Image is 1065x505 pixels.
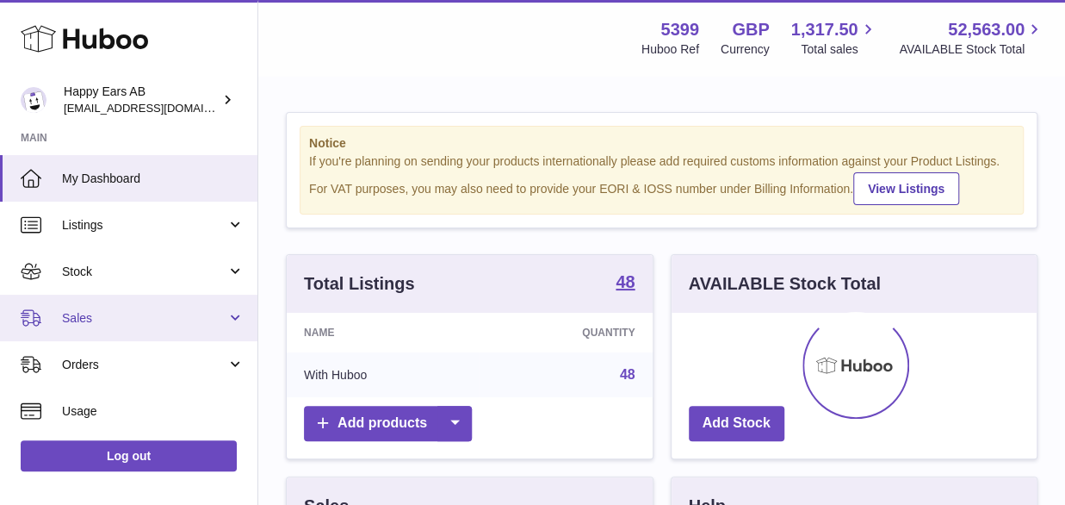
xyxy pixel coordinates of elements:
[64,101,253,115] span: [EMAIL_ADDRESS][DOMAIN_NAME]
[21,87,46,113] img: 3pl@happyearsearplugs.com
[62,171,245,187] span: My Dashboard
[62,357,226,373] span: Orders
[287,352,480,397] td: With Huboo
[660,18,699,41] strong: 5399
[732,18,769,41] strong: GBP
[689,272,881,296] h3: AVAILABLE Stock Total
[721,41,770,58] div: Currency
[791,18,858,41] span: 1,317.50
[853,172,959,205] a: View Listings
[64,84,219,116] div: Happy Ears AB
[948,18,1025,41] span: 52,563.00
[304,406,472,441] a: Add products
[62,403,245,420] span: Usage
[62,264,226,280] span: Stock
[21,440,237,471] a: Log out
[62,310,226,327] span: Sales
[616,273,635,290] strong: 48
[641,41,699,58] div: Huboo Ref
[791,18,878,58] a: 1,317.50 Total sales
[689,406,784,441] a: Add Stock
[287,313,480,352] th: Name
[616,273,635,294] a: 48
[62,217,226,234] span: Listings
[309,153,1014,205] div: If you're planning on sending your products internationally please add required customs informati...
[304,272,415,296] h3: Total Listings
[309,135,1014,152] strong: Notice
[801,41,877,58] span: Total sales
[620,367,635,382] a: 48
[480,313,653,352] th: Quantity
[899,41,1044,58] span: AVAILABLE Stock Total
[899,18,1044,58] a: 52,563.00 AVAILABLE Stock Total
